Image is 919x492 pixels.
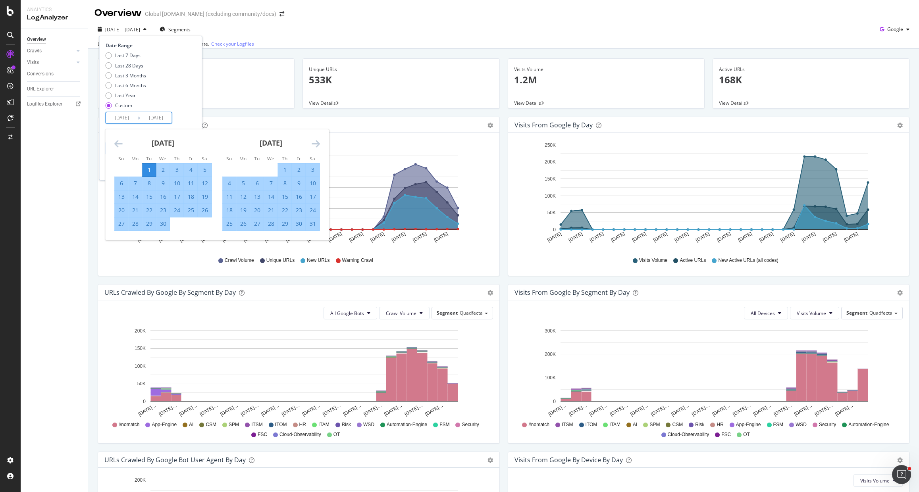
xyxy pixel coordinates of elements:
[860,477,890,484] span: Visits Volume
[156,220,170,228] div: 30
[184,177,198,190] td: Selected. Friday, April 11, 2025
[236,217,250,231] td: Selected. Monday, May 26, 2025
[306,193,320,201] div: 17
[327,231,343,243] text: [DATE]
[27,58,39,67] div: Visits
[633,421,637,428] span: AI
[544,193,555,199] text: 100K
[514,139,899,250] div: A chart.
[198,206,212,214] div: 26
[250,177,264,190] td: Selected. Tuesday, May 6, 2025
[292,177,306,190] td: Selected. Friday, May 9, 2025
[222,177,236,190] td: Selected. Sunday, May 4, 2025
[223,193,236,201] div: 11
[236,204,250,217] td: Selected. Monday, May 19, 2025
[264,220,278,228] div: 28
[673,231,689,243] text: [DATE]
[115,62,143,69] div: Last 28 Days
[306,179,320,187] div: 10
[237,220,250,228] div: 26
[306,190,320,204] td: Selected. Saturday, May 17, 2025
[27,100,62,108] div: Logfiles Explorer
[609,421,620,428] span: ITAM
[544,375,555,381] text: 100K
[189,421,193,428] span: AI
[106,72,146,79] div: Last 3 Months
[649,421,660,428] span: SPM
[142,190,156,204] td: Selected. Tuesday, April 15, 2025
[330,310,364,317] span: All Google Bots
[562,421,573,428] span: ITSM
[758,231,774,243] text: [DATE]
[553,399,556,404] text: 0
[717,421,723,428] span: HR
[379,307,430,319] button: Crawl Volume
[672,421,683,428] span: CSM
[586,421,597,428] span: ITOM
[115,92,136,99] div: Last Year
[106,82,146,89] div: Last 6 Months
[822,231,838,243] text: [DATE]
[639,257,668,264] span: Visits Volume
[297,155,301,161] small: Fr
[282,155,287,161] small: Th
[156,179,170,187] div: 9
[115,72,146,79] div: Last 3 Months
[143,206,156,214] div: 22
[391,231,407,243] text: [DATE]
[514,100,541,106] span: View Details
[27,70,54,78] div: Conversions
[115,179,128,187] div: 6
[128,217,142,231] td: Selected. Monday, April 28, 2025
[206,421,216,428] span: CSM
[514,288,630,296] div: Visits from Google By Segment By Day
[152,138,174,148] strong: [DATE]
[437,309,458,316] span: Segment
[680,257,706,264] span: Active URLs
[129,206,142,214] div: 21
[106,102,146,109] div: Custom
[170,193,184,201] div: 17
[156,190,170,204] td: Selected. Wednesday, April 16, 2025
[94,6,142,20] div: Overview
[264,206,278,214] div: 21
[487,290,493,296] div: gear
[514,121,593,129] div: Visits from Google by day
[98,40,254,48] div: Last update
[275,421,287,428] span: ITOM
[142,204,156,217] td: Selected. Tuesday, April 22, 2025
[115,220,128,228] div: 27
[198,166,212,174] div: 5
[251,421,263,428] span: ITSM
[716,231,732,243] text: [DATE]
[142,177,156,190] td: Selected. Tuesday, April 8, 2025
[143,179,156,187] div: 8
[790,307,839,319] button: Visits Volume
[143,193,156,201] div: 15
[184,204,198,217] td: Selected. Friday, April 25, 2025
[104,139,489,250] div: A chart.
[318,421,329,428] span: ITAM
[104,326,489,418] svg: A chart.
[278,190,292,204] td: Selected. Thursday, May 15, 2025
[184,163,198,177] td: Selected. Friday, April 4, 2025
[135,346,146,351] text: 150K
[309,100,336,106] span: View Details
[222,190,236,204] td: Selected. Sunday, May 11, 2025
[610,231,626,243] text: [DATE]
[853,474,903,487] button: Visits Volume
[137,381,146,386] text: 50K
[721,431,731,438] span: FSC
[159,155,166,161] small: We
[333,431,340,438] span: OT
[544,176,555,182] text: 150K
[27,47,42,55] div: Crawls
[152,421,177,428] span: App-Engine
[114,217,128,231] td: Selected. Sunday, April 27, 2025
[773,421,783,428] span: FSM
[135,363,146,369] text: 100K
[299,421,306,428] span: HR
[528,421,549,428] span: #nomatch
[115,193,128,201] div: 13
[819,421,836,428] span: Security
